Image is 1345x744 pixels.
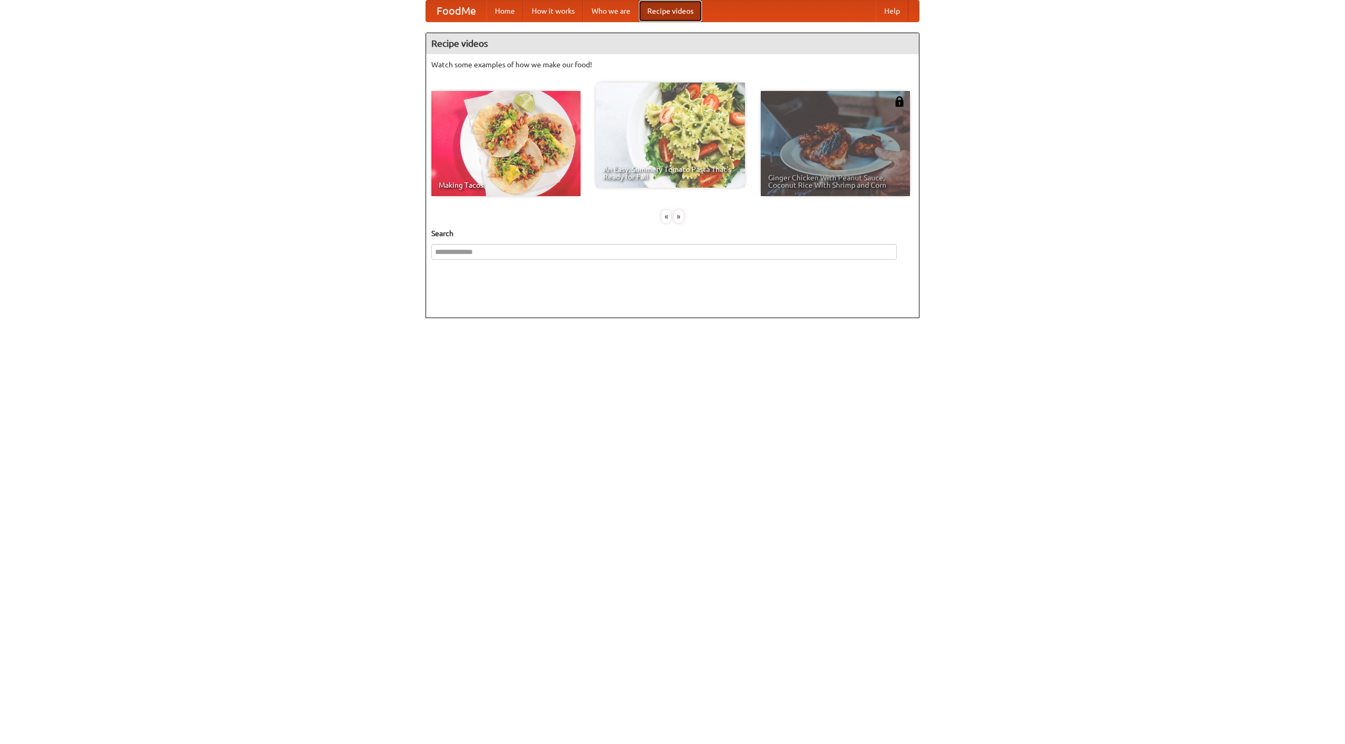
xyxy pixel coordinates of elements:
a: An Easy, Summery Tomato Pasta That's Ready for Fall [596,83,745,188]
a: Recipe videos [639,1,702,22]
h5: Search [431,228,914,239]
a: Making Tacos [431,91,581,196]
h4: Recipe videos [426,33,919,54]
a: How it works [523,1,583,22]
a: FoodMe [426,1,487,22]
img: 483408.png [894,96,905,107]
p: Watch some examples of how we make our food! [431,59,914,70]
div: » [674,210,684,223]
span: Making Tacos [439,181,573,189]
a: Help [876,1,908,22]
div: « [661,210,671,223]
span: An Easy, Summery Tomato Pasta That's Ready for Fall [603,166,738,180]
a: Home [487,1,523,22]
a: Who we are [583,1,639,22]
